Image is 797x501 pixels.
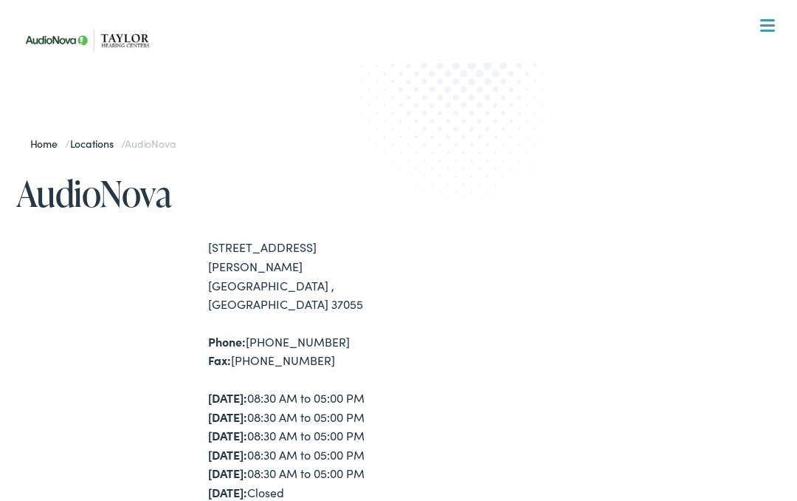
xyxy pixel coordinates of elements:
div: [STREET_ADDRESS][PERSON_NAME] [GEOGRAPHIC_DATA] , [GEOGRAPHIC_DATA] 37055 [208,238,398,313]
h1: AudioNova [16,174,398,213]
strong: Fax: [208,352,231,368]
strong: [DATE]: [208,389,247,406]
strong: [DATE]: [208,465,247,481]
strong: [DATE]: [208,484,247,500]
span: AudioNova [125,136,175,151]
strong: [DATE]: [208,409,247,425]
a: Home [30,136,65,151]
div: [PHONE_NUMBER] [PHONE_NUMBER] [208,333,398,370]
strong: Phone: [208,333,246,350]
span: / / [30,136,176,151]
strong: [DATE]: [208,427,247,443]
a: What We Offer [27,59,782,105]
a: Locations [70,136,121,151]
strong: [DATE]: [208,446,247,463]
